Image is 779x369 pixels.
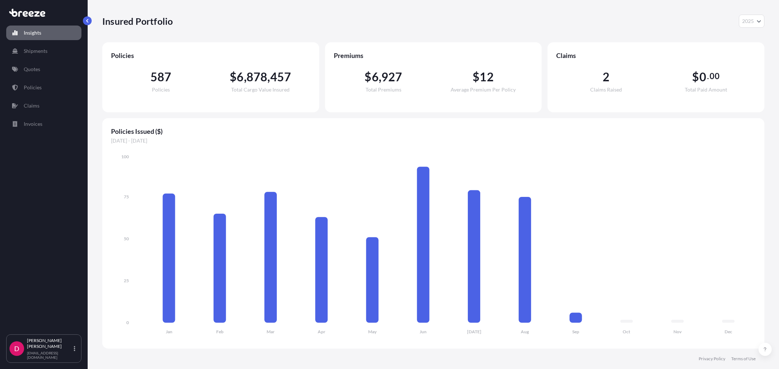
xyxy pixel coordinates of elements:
[121,154,129,159] tspan: 100
[710,73,719,79] span: 00
[366,87,401,92] span: Total Premiums
[27,338,72,349] p: [PERSON_NAME] [PERSON_NAME]
[102,15,173,27] p: Insured Portfolio
[685,87,727,92] span: Total Paid Amount
[24,66,40,73] p: Quotes
[111,51,310,60] span: Policies
[152,87,170,92] span: Policies
[27,351,72,360] p: [EMAIL_ADDRESS][DOMAIN_NAME]
[6,98,81,113] a: Claims
[451,87,516,92] span: Average Premium Per Policy
[692,71,699,83] span: $
[24,47,47,55] p: Shipments
[124,194,129,199] tspan: 75
[318,329,325,334] tspan: Apr
[150,71,172,83] span: 587
[521,329,529,334] tspan: Aug
[247,71,268,83] span: 878
[556,51,756,60] span: Claims
[124,278,129,283] tspan: 25
[334,51,533,60] span: Premiums
[467,329,481,334] tspan: [DATE]
[6,26,81,40] a: Insights
[420,329,427,334] tspan: Jun
[707,73,709,79] span: .
[590,87,622,92] span: Claims Raised
[230,71,237,83] span: $
[270,71,291,83] span: 457
[124,236,129,241] tspan: 50
[673,329,682,334] tspan: Nov
[267,329,275,334] tspan: Mar
[244,71,247,83] span: ,
[480,71,493,83] span: 12
[699,356,725,362] a: Privacy Policy
[372,71,379,83] span: 6
[6,117,81,131] a: Invoices
[473,71,480,83] span: $
[24,102,39,109] p: Claims
[731,356,756,362] a: Terms of Use
[216,329,224,334] tspan: Feb
[24,120,42,128] p: Invoices
[725,329,732,334] tspan: Dec
[699,71,706,83] span: 0
[111,137,756,144] span: [DATE] - [DATE]
[6,44,81,58] a: Shipments
[364,71,371,83] span: $
[381,71,402,83] span: 927
[166,329,172,334] tspan: Jan
[126,320,129,325] tspan: 0
[603,71,610,83] span: 2
[111,127,756,136] span: Policies Issued ($)
[24,29,41,36] p: Insights
[24,84,42,91] p: Policies
[231,87,290,92] span: Total Cargo Value Insured
[237,71,244,83] span: 6
[6,62,81,77] a: Quotes
[368,329,377,334] tspan: May
[623,329,630,334] tspan: Oct
[572,329,579,334] tspan: Sep
[379,71,381,83] span: ,
[267,71,270,83] span: ,
[742,18,754,25] span: 2025
[6,80,81,95] a: Policies
[739,15,764,28] button: Year Selector
[14,345,19,352] span: D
